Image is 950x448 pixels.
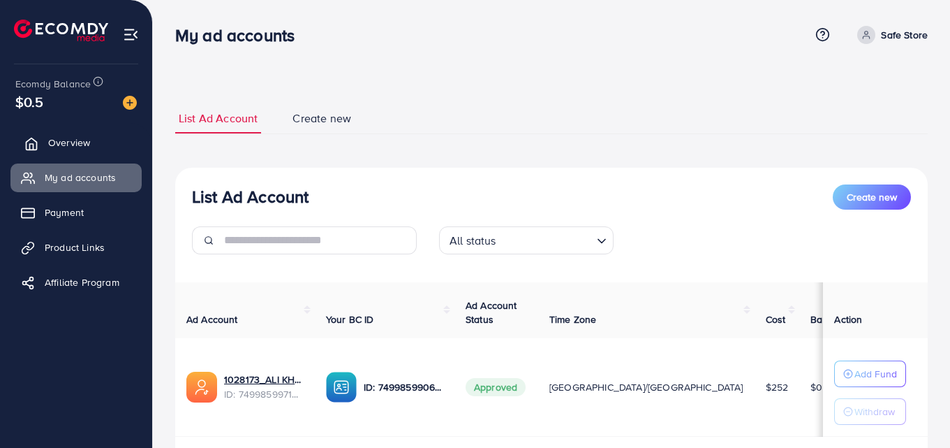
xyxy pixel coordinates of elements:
span: ID: 7499859971245506576 [224,387,304,401]
span: Ad Account Status [466,298,517,326]
iframe: Chat [891,385,940,438]
span: Time Zone [549,312,596,326]
span: All status [447,231,499,251]
p: Withdraw [854,403,895,420]
input: Search for option [500,228,591,251]
div: <span class='underline'>1028173_ALI KHAN_1746197231227</span></br>7499859971245506576 [224,373,304,401]
span: Cost [766,312,786,326]
span: $0.5 [15,92,44,112]
a: Affiliate Program [10,268,142,296]
p: Safe Store [881,27,928,43]
a: Product Links [10,233,142,261]
button: Withdraw [834,398,906,425]
img: ic-ba-acc.ded83a64.svg [326,372,357,403]
span: Overview [48,136,90,150]
span: $252 [766,380,789,394]
span: Payment [45,205,84,219]
span: My ad accounts [45,171,116,185]
a: 1028173_ALI KHAN_1746197231227 [224,373,304,386]
h3: My ad accounts [175,25,306,45]
img: ic-ads-acc.e4c84228.svg [186,372,217,403]
span: Product Links [45,240,105,254]
div: Search for option [439,226,614,254]
button: Create new [833,185,911,210]
span: [GEOGRAPHIC_DATA]/[GEOGRAPHIC_DATA] [549,380,743,394]
span: Approved [466,378,526,396]
span: Ad Account [186,312,238,326]
span: Action [834,312,862,326]
span: Create new [292,110,351,127]
img: menu [123,27,139,43]
img: logo [14,20,108,41]
span: Create new [847,190,897,204]
p: ID: 7499859906648932368 [364,379,443,396]
a: Overview [10,129,142,157]
p: Add Fund [854,366,897,382]
span: Your BC ID [326,312,374,326]
button: Add Fund [834,361,906,387]
a: Payment [10,198,142,226]
a: My ad accounts [10,164,142,192]
span: List Ad Account [179,110,258,127]
a: Safe Store [852,26,928,44]
h3: List Ad Account [192,187,309,207]
span: $0 [810,380,822,394]
span: Affiliate Program [45,275,119,289]
img: image [123,96,137,110]
span: Balance [810,312,847,326]
span: Ecomdy Balance [15,77,91,91]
